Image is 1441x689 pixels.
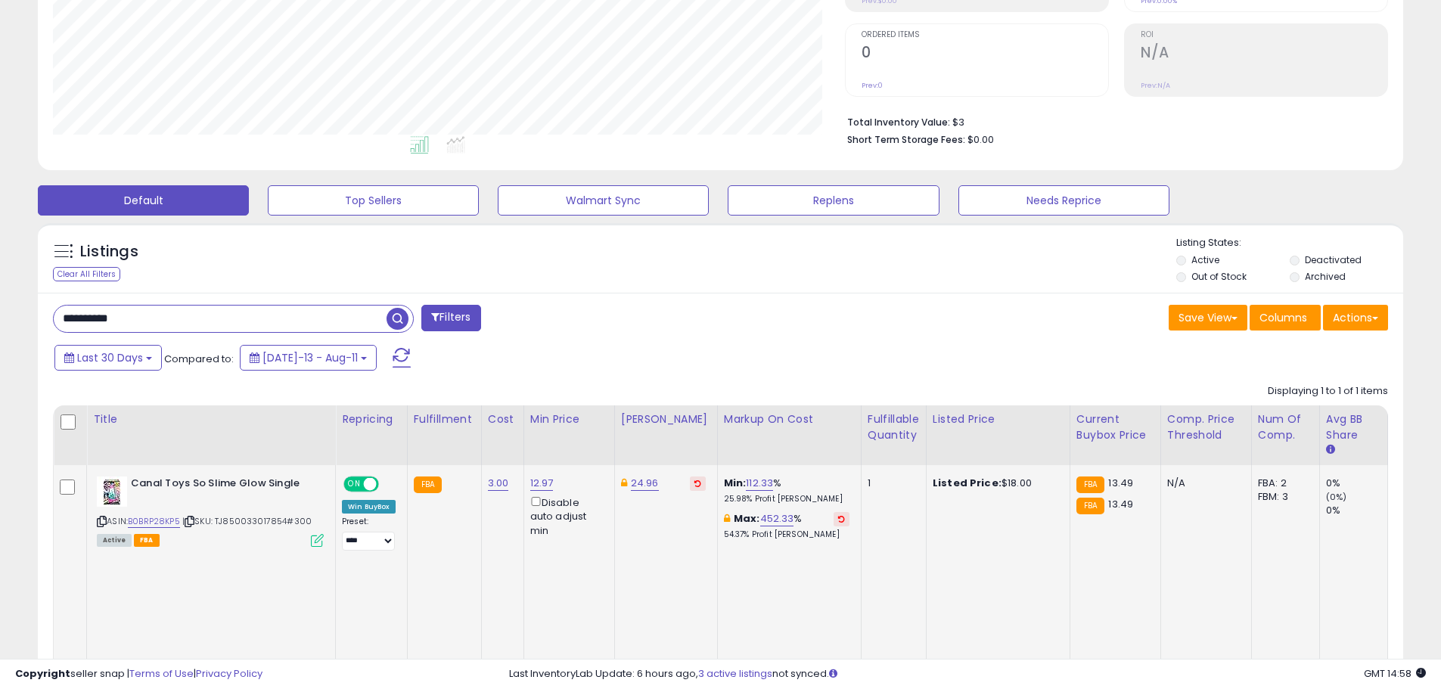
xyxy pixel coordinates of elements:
[1141,31,1387,39] span: ROI
[80,241,138,262] h5: Listings
[182,515,312,527] span: | SKU: TJ850033017854#300
[1305,253,1362,266] label: Deactivated
[196,666,262,681] a: Privacy Policy
[15,666,70,681] strong: Copyright
[1167,411,1245,443] div: Comp. Price Threshold
[342,411,401,427] div: Repricing
[414,411,475,427] div: Fulfillment
[488,476,509,491] a: 3.00
[868,476,915,490] div: 1
[724,476,849,504] div: %
[268,185,479,216] button: Top Sellers
[1326,504,1387,517] div: 0%
[129,666,194,681] a: Terms of Use
[621,411,711,427] div: [PERSON_NAME]
[724,411,855,427] div: Markup on Cost
[728,185,939,216] button: Replens
[1268,384,1388,399] div: Displaying 1 to 1 of 1 items
[1305,270,1346,283] label: Archived
[1326,411,1381,443] div: Avg BB Share
[530,411,608,427] div: Min Price
[421,305,480,331] button: Filters
[1108,476,1133,490] span: 13.49
[631,476,659,491] a: 24.96
[53,267,120,281] div: Clear All Filters
[97,534,132,547] span: All listings currently available for purchase on Amazon
[1258,476,1308,490] div: FBA: 2
[862,44,1108,64] h2: 0
[414,476,442,493] small: FBA
[1141,81,1170,90] small: Prev: N/A
[262,350,358,365] span: [DATE]-13 - Aug-11
[1326,443,1335,457] small: Avg BB Share.
[967,132,994,147] span: $0.00
[509,667,1426,681] div: Last InventoryLab Update: 6 hours ago, not synced.
[734,511,760,526] b: Max:
[530,476,554,491] a: 12.97
[15,667,262,681] div: seller snap | |
[1364,666,1426,681] span: 2025-09-11 14:58 GMT
[342,517,396,551] div: Preset:
[933,476,1002,490] b: Listed Price:
[54,345,162,371] button: Last 30 Days
[724,529,849,540] p: 54.37% Profit [PERSON_NAME]
[345,478,364,491] span: ON
[1259,310,1307,325] span: Columns
[746,476,773,491] a: 112.33
[1258,411,1313,443] div: Num of Comp.
[1326,476,1387,490] div: 0%
[131,476,315,495] b: Canal Toys So Slime Glow Single
[1108,497,1133,511] span: 13.49
[847,112,1377,130] li: $3
[377,478,401,491] span: OFF
[724,494,849,504] p: 25.98% Profit [PERSON_NAME]
[1191,253,1219,266] label: Active
[847,133,965,146] b: Short Term Storage Fees:
[498,185,709,216] button: Walmart Sync
[1076,498,1104,514] small: FBA
[847,116,950,129] b: Total Inventory Value:
[933,411,1064,427] div: Listed Price
[1326,491,1347,503] small: (0%)
[958,185,1169,216] button: Needs Reprice
[488,411,517,427] div: Cost
[134,534,160,547] span: FBA
[862,81,883,90] small: Prev: 0
[164,352,234,366] span: Compared to:
[724,512,849,540] div: %
[862,31,1108,39] span: Ordered Items
[1250,305,1321,331] button: Columns
[77,350,143,365] span: Last 30 Days
[97,476,324,545] div: ASIN:
[1141,44,1387,64] h2: N/A
[717,405,861,465] th: The percentage added to the cost of goods (COGS) that forms the calculator for Min & Max prices.
[240,345,377,371] button: [DATE]-13 - Aug-11
[698,666,772,681] a: 3 active listings
[868,411,920,443] div: Fulfillable Quantity
[1167,476,1240,490] div: N/A
[1323,305,1388,331] button: Actions
[933,476,1058,490] div: $18.00
[1176,236,1403,250] p: Listing States:
[38,185,249,216] button: Default
[93,411,329,427] div: Title
[97,476,127,507] img: 517fRVHnJsL._SL40_.jpg
[760,511,794,526] a: 452.33
[1076,476,1104,493] small: FBA
[1076,411,1154,443] div: Current Buybox Price
[1169,305,1247,331] button: Save View
[342,500,396,514] div: Win BuyBox
[724,476,747,490] b: Min:
[530,494,603,538] div: Disable auto adjust min
[1191,270,1247,283] label: Out of Stock
[128,515,180,528] a: B0BRP28KP5
[1258,490,1308,504] div: FBM: 3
